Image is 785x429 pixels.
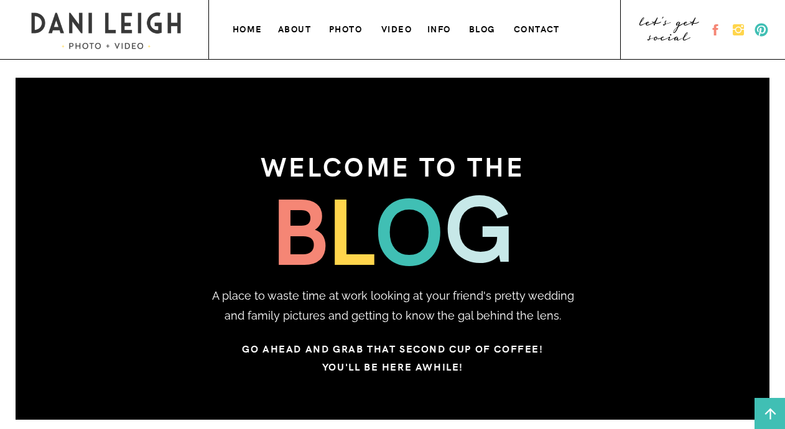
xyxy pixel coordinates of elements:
[444,176,514,274] h3: g
[514,21,563,34] a: contact
[381,21,414,34] a: VIDEO
[159,339,626,371] h3: Go ahead and grab that second cup of coffee! You'll be here awhile!
[427,21,453,34] a: info
[189,142,597,178] h3: welcome to the
[209,286,577,330] p: A place to waste time at work looking at your friend's pretty wedding and family pictures and get...
[638,19,701,40] a: let's get social
[278,21,312,34] a: about
[329,21,364,34] a: photo
[271,179,355,268] h3: b
[233,21,264,34] a: home
[469,21,498,34] a: blog
[374,179,467,274] h3: o
[327,179,398,274] h3: l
